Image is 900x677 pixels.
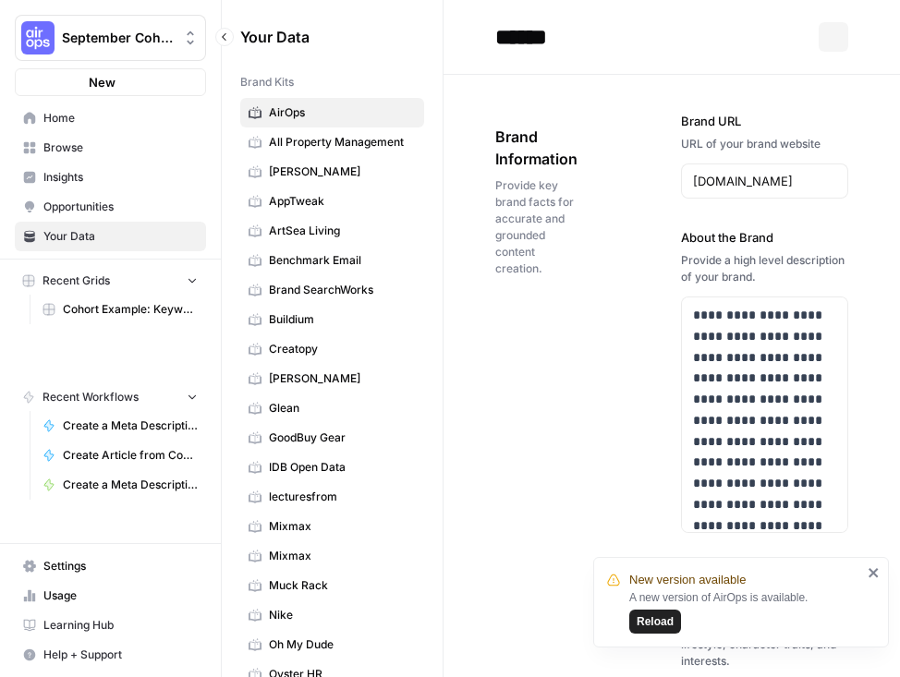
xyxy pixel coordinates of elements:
[240,364,424,393] a: [PERSON_NAME]
[63,301,198,318] span: Cohort Example: Keyword -> Outline -> Article
[15,15,206,61] button: Workspace: September Cohort
[240,187,424,216] a: AppTweak
[240,98,424,127] a: AirOps
[269,636,416,653] span: Oh My Dude
[240,127,424,157] a: All Property Management
[63,417,198,434] span: Create a Meta Description ([PERSON_NAME])
[43,617,198,634] span: Learning Hub
[34,441,206,470] a: Create Article from Content Brief FORK ([PERSON_NAME])
[240,26,402,48] span: Your Data
[269,252,416,269] span: Benchmark Email
[495,177,578,277] span: Provide key brand facts for accurate and grounded content creation.
[269,134,416,151] span: All Property Management
[15,192,206,222] a: Opportunities
[868,565,881,580] button: close
[240,275,424,305] a: Brand SearchWorks
[269,163,416,180] span: [PERSON_NAME]
[43,110,198,127] span: Home
[240,630,424,659] a: Oh My Dude
[269,429,416,446] span: GoodBuy Gear
[34,470,206,500] a: Create a Meta Description ([PERSON_NAME])
[15,551,206,581] a: Settings
[681,136,848,152] div: URL of your brand website
[269,193,416,210] span: AppTweak
[629,571,746,589] span: New version available
[269,459,416,476] span: IDB Open Data
[240,453,424,482] a: IDB Open Data
[240,305,424,334] a: Buildium
[15,103,206,133] a: Home
[629,589,862,634] div: A new version of AirOps is available.
[15,163,206,192] a: Insights
[240,393,424,423] a: Glean
[62,29,174,47] span: September Cohort
[15,68,206,96] button: New
[15,611,206,640] a: Learning Hub
[240,541,424,571] a: Mixmax
[43,389,139,405] span: Recent Workflows
[63,477,198,493] span: Create a Meta Description ([PERSON_NAME])
[240,482,424,512] a: lecturesfrom
[43,169,198,186] span: Insights
[34,295,206,324] a: Cohort Example: Keyword -> Outline -> Article
[269,548,416,564] span: Mixmax
[269,400,416,417] span: Glean
[43,587,198,604] span: Usage
[43,647,198,663] span: Help + Support
[240,423,424,453] a: GoodBuy Gear
[240,74,294,91] span: Brand Kits
[269,607,416,623] span: Nike
[681,228,848,247] label: About the Brand
[693,172,836,190] input: www.sundaysoccer.com
[269,489,416,505] span: lecturesfrom
[15,383,206,411] button: Recent Workflows
[240,512,424,541] a: Mixmax
[43,139,198,156] span: Browse
[269,311,416,328] span: Buildium
[269,104,416,121] span: AirOps
[34,411,206,441] a: Create a Meta Description ([PERSON_NAME])
[269,341,416,357] span: Creatopy
[15,222,206,251] a: Your Data
[89,73,116,91] span: New
[681,112,848,130] label: Brand URL
[15,581,206,611] a: Usage
[681,252,848,285] div: Provide a high level description of your brand.
[15,133,206,163] a: Browse
[240,246,424,275] a: Benchmark Email
[63,447,198,464] span: Create Article from Content Brief FORK ([PERSON_NAME])
[240,157,424,187] a: [PERSON_NAME]
[43,228,198,245] span: Your Data
[495,126,578,170] span: Brand Information
[240,600,424,630] a: Nike
[43,558,198,574] span: Settings
[43,199,198,215] span: Opportunities
[15,267,206,295] button: Recent Grids
[269,282,416,298] span: Brand SearchWorks
[629,610,681,634] button: Reload
[269,577,416,594] span: Muck Rack
[240,334,424,364] a: Creatopy
[43,272,110,289] span: Recent Grids
[240,216,424,246] a: ArtSea Living
[269,518,416,535] span: Mixmax
[637,613,674,630] span: Reload
[21,21,55,54] img: September Cohort Logo
[240,571,424,600] a: Muck Rack
[15,640,206,670] button: Help + Support
[269,370,416,387] span: [PERSON_NAME]
[269,223,416,239] span: ArtSea Living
